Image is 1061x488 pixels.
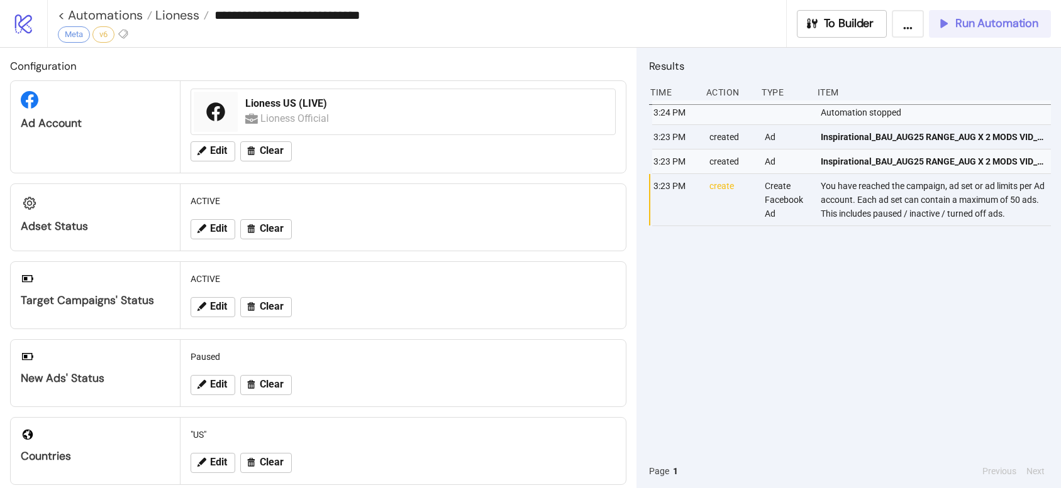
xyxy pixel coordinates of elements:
button: Clear [240,375,292,395]
button: ... [892,10,924,38]
span: Clear [260,457,284,468]
span: Clear [260,301,284,312]
div: Time [649,80,696,104]
div: 3:24 PM [652,100,699,124]
div: ACTIVE [186,267,621,291]
button: Run Automation [929,10,1051,38]
div: "US" [186,423,621,447]
div: Lioness US (LIVE) [245,97,608,111]
span: Run Automation [955,16,1038,31]
h2: Configuration [10,58,626,74]
div: Ad [764,125,811,149]
div: You have reached the campaign, ad set or ad limits per Ad account. Each ad set can contain a maxi... [819,174,1054,225]
span: Edit [210,223,227,234]
button: Edit [191,453,235,473]
div: v6 [92,26,114,43]
div: created [708,125,755,149]
div: 3:23 PM [652,174,699,225]
div: Target Campaigns' Status [21,293,170,308]
a: Inspirational_BAU_AUG25 RANGE_AUG X 2 MODS VID_IN HOUSE_Video_20250819_US [821,149,1045,173]
span: Clear [260,223,284,234]
span: Edit [210,457,227,468]
a: Inspirational_BAU_AUG25 RANGE_AUG X 2 MODS VID_IN HOUSE_Video_20250819_US [821,125,1045,149]
div: New Ads' Status [21,371,170,386]
button: Edit [191,375,235,395]
span: Lioness [152,7,199,23]
div: Type [760,80,808,104]
div: Paused [186,345,621,369]
div: Create Facebook Ad [764,174,811,225]
button: Edit [191,219,235,239]
div: created [708,149,755,173]
div: 3:23 PM [652,125,699,149]
span: Inspirational_BAU_AUG25 RANGE_AUG X 2 MODS VID_IN HOUSE_Video_20250819_US [821,130,1045,144]
div: Automation stopped [819,100,1054,124]
a: Lioness [152,9,209,21]
a: < Automations [58,9,152,21]
div: Countries [21,449,170,464]
div: Adset Status [21,219,170,234]
div: Action [705,80,752,104]
button: Next [1023,464,1048,478]
span: Clear [260,379,284,390]
button: Edit [191,297,235,317]
div: Meta [58,26,90,43]
button: Edit [191,141,235,161]
span: Edit [210,145,227,156]
button: Clear [240,141,292,161]
span: Edit [210,379,227,390]
span: Clear [260,145,284,156]
div: create [708,174,755,225]
div: Ad [764,149,811,173]
span: Edit [210,301,227,312]
button: Previous [979,464,1020,478]
button: Clear [240,453,292,473]
div: 3:23 PM [652,149,699,173]
div: ACTIVE [186,189,621,213]
span: Inspirational_BAU_AUG25 RANGE_AUG X 2 MODS VID_IN HOUSE_Video_20250819_US [821,155,1045,168]
h2: Results [649,58,1051,74]
span: To Builder [824,16,874,31]
button: Clear [240,219,292,239]
span: Page [649,464,669,478]
div: Lioness Official [260,111,331,126]
button: To Builder [797,10,887,38]
div: Item [816,80,1051,104]
button: 1 [669,464,682,478]
button: Clear [240,297,292,317]
div: Ad Account [21,116,170,131]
